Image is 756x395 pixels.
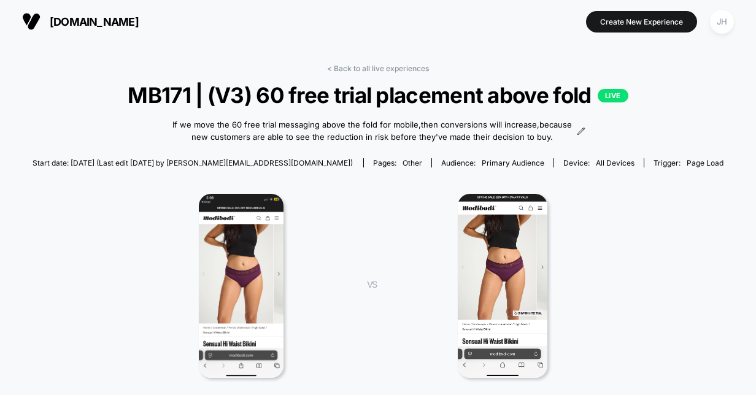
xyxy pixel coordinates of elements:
[687,158,723,167] span: Page Load
[22,12,40,31] img: Visually logo
[586,11,697,33] button: Create New Experience
[67,82,689,108] span: MB171 | (V3) 60 free trial placement above fold
[18,12,142,31] button: [DOMAIN_NAME]
[458,194,548,378] img: 60dayV3 main
[596,158,634,167] span: all devices
[482,158,544,167] span: Primary Audience
[33,158,353,167] span: Start date: [DATE] (Last edit [DATE] by [PERSON_NAME][EMAIL_ADDRESS][DOMAIN_NAME])
[327,64,429,73] a: < Back to all live experiences
[598,89,628,102] p: LIVE
[50,15,139,28] span: [DOMAIN_NAME]
[706,9,738,34] button: JH
[441,158,544,167] div: Audience:
[367,279,377,290] span: VS
[654,158,723,167] div: Trigger:
[403,158,422,167] span: other
[171,119,574,143] span: If we move the 60 free trial messaging above the fold for mobile,then conversions will increase,b...
[199,194,284,378] img: Control main
[553,158,644,167] span: Device:
[710,10,734,34] div: JH
[373,158,422,167] div: Pages:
